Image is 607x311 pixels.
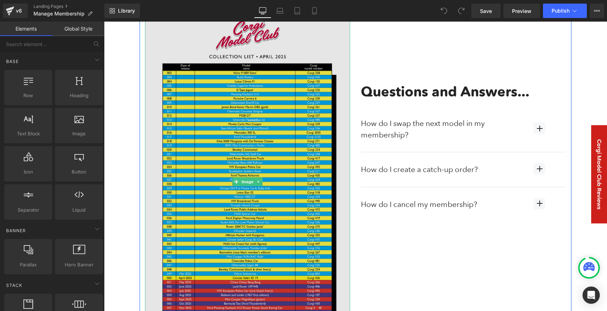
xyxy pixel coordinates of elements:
[271,4,289,18] a: Laptop
[552,8,570,14] span: Publish
[57,130,101,138] span: Image
[306,4,323,18] a: Mobile
[57,92,101,99] span: Heading
[57,206,101,214] span: Liquid
[503,4,540,18] a: Preview
[52,22,104,36] a: Global Style
[57,261,101,269] span: Hero Banner
[257,177,445,189] div: How do I cancel my membership?
[5,227,27,234] span: Banner
[480,7,492,15] span: Save
[257,96,416,119] p: How do I swap the next model in my membership?
[289,4,306,18] a: Tablet
[104,4,140,18] a: New Library
[254,4,271,18] a: Desktop
[512,7,531,15] span: Preview
[6,206,50,214] span: Separator
[5,58,19,65] span: Base
[3,4,28,18] a: v6
[57,168,101,176] span: Button
[6,92,50,99] span: Row
[257,142,445,154] div: How do I create a catch-up order?
[6,168,50,176] span: Icon
[33,11,85,17] span: Manage Membership
[5,282,23,289] span: Stack
[6,130,50,138] span: Text Block
[257,62,462,78] h2: Questions and Answers...
[590,4,604,18] button: More
[437,4,451,18] button: Undo
[118,8,135,14] span: Library
[136,156,151,164] span: Image
[33,4,104,9] a: Landing Pages
[151,156,159,164] a: Expand / Collapse
[543,4,587,18] button: Publish
[454,4,468,18] button: Redo
[487,104,503,202] div: Click to open Judge.me floating reviews tab
[583,287,600,304] div: Open Intercom Messenger
[14,6,23,15] div: v6
[6,261,50,269] span: Parallax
